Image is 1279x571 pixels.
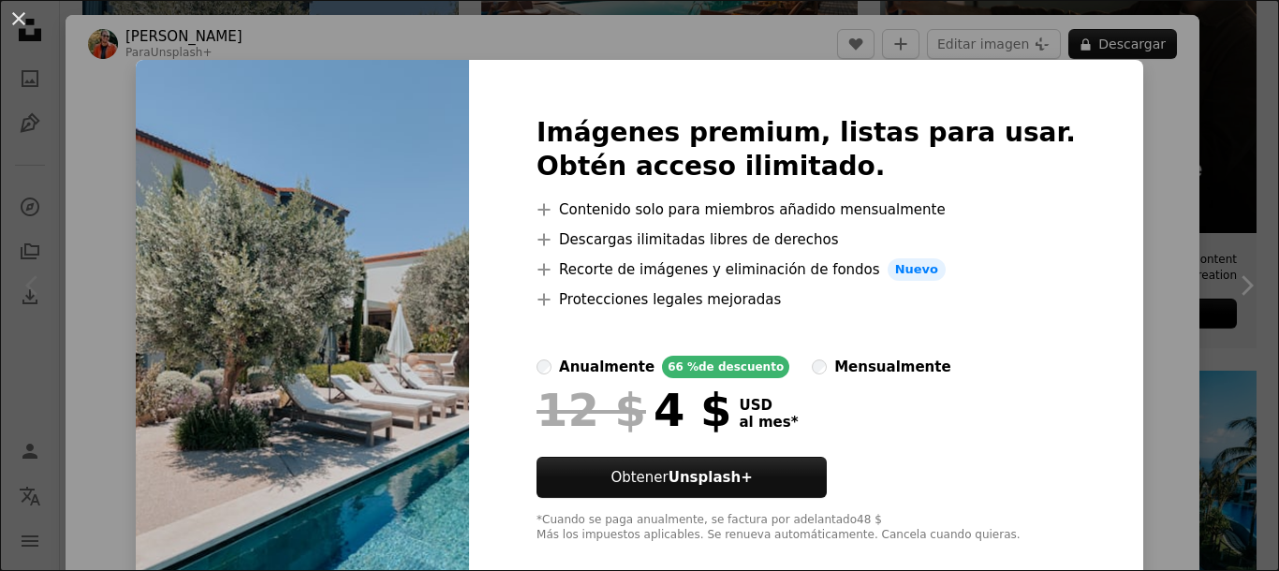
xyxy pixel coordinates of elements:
[537,457,827,498] button: ObtenerUnsplash+
[537,359,551,374] input: anualmente66 %de descuento
[812,359,827,374] input: mensualmente
[537,258,1076,281] li: Recorte de imágenes y eliminación de fondos
[537,116,1076,183] h2: Imágenes premium, listas para usar. Obtén acceso ilimitado.
[662,356,789,378] div: 66 % de descuento
[739,414,798,431] span: al mes *
[559,356,654,378] div: anualmente
[537,513,1076,543] div: *Cuando se paga anualmente, se factura por adelantado 48 $ Más los impuestos aplicables. Se renue...
[537,228,1076,251] li: Descargas ilimitadas libres de derechos
[537,386,731,434] div: 4 $
[888,258,946,281] span: Nuevo
[537,386,646,434] span: 12 $
[537,198,1076,221] li: Contenido solo para miembros añadido mensualmente
[537,288,1076,311] li: Protecciones legales mejoradas
[669,469,753,486] strong: Unsplash+
[739,397,798,414] span: USD
[834,356,950,378] div: mensualmente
